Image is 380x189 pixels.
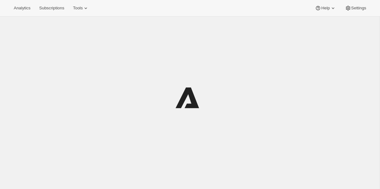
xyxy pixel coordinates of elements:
[10,4,34,12] button: Analytics
[69,4,93,12] button: Tools
[73,6,83,11] span: Tools
[351,6,366,11] span: Settings
[35,4,68,12] button: Subscriptions
[14,6,30,11] span: Analytics
[311,4,340,12] button: Help
[341,4,370,12] button: Settings
[321,6,330,11] span: Help
[39,6,64,11] span: Subscriptions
